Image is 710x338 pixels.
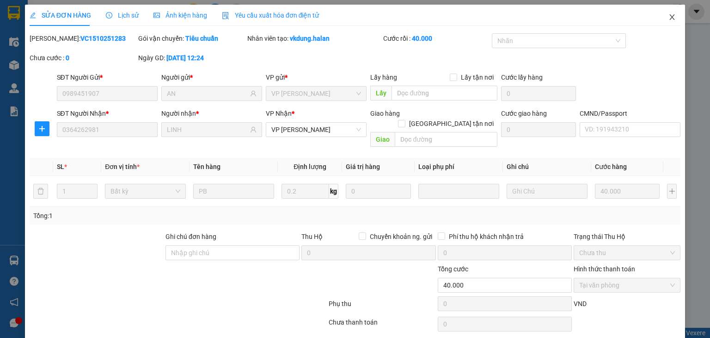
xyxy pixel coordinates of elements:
[153,12,207,19] span: Ảnh kiện hàng
[438,265,468,273] span: Tổng cước
[110,184,180,198] span: Bất kỳ
[579,278,675,292] span: Tại văn phòng
[667,184,677,199] button: plus
[161,72,262,82] div: Người gửi
[271,87,361,100] span: VP Võ Chí Công
[80,35,126,42] b: VC1510251283
[574,300,587,307] span: VND
[574,232,680,242] div: Trạng thái Thu Hộ
[668,13,676,21] span: close
[579,246,675,260] span: Chưa thu
[659,5,685,31] button: Close
[329,184,338,199] span: kg
[138,33,245,44] div: Gói vận chuyển:
[106,12,139,19] span: Lịch sử
[501,86,576,101] input: Cước lấy hàng
[105,163,140,170] span: Đơn vị tính
[167,88,248,99] input: Tên người gửi
[153,12,160,19] span: picture
[595,184,660,199] input: 0
[366,232,436,242] span: Chuyển khoản ng. gửi
[346,163,380,170] span: Giá trị hàng
[370,132,395,147] span: Giao
[574,265,635,273] label: Hình thức thanh toán
[35,121,49,136] button: plus
[30,53,136,63] div: Chưa cước :
[57,72,158,82] div: SĐT Người Gửi
[30,12,91,19] span: SỬA ĐƠN HÀNG
[35,125,49,132] span: plus
[412,35,432,42] b: 40.000
[30,12,36,19] span: edit
[138,53,245,63] div: Ngày GD:
[405,119,497,129] span: [GEOGRAPHIC_DATA] tận nơi
[294,163,326,170] span: Định lượng
[250,126,257,133] span: user
[383,33,490,44] div: Cước rồi :
[501,122,576,137] input: Cước giao hàng
[161,108,262,119] div: Người nhận
[66,54,69,62] b: 0
[250,90,257,97] span: user
[580,108,680,119] div: CMND/Passport
[222,12,319,19] span: Yêu cầu xuất hóa đơn điện tử
[106,12,112,19] span: clock-circle
[595,163,627,170] span: Cước hàng
[457,72,497,82] span: Lấy tận nơi
[346,184,410,199] input: 0
[57,108,158,119] div: SĐT Người Nhận
[370,86,392,100] span: Lấy
[33,211,275,221] div: Tổng: 1
[165,233,216,240] label: Ghi chú đơn hàng
[247,33,381,44] div: Nhân viên tạo:
[193,163,220,170] span: Tên hàng
[167,125,248,135] input: Tên người nhận
[166,54,204,62] b: [DATE] 12:24
[370,74,397,81] span: Lấy hàng
[507,184,588,199] input: Ghi Chú
[222,12,229,19] img: icon
[290,35,330,42] b: vkdung.halan
[266,110,292,117] span: VP Nhận
[328,317,436,333] div: Chưa thanh toán
[392,86,497,100] input: Dọc đường
[501,74,543,81] label: Cước lấy hàng
[193,184,274,199] input: VD: Bàn, Ghế
[503,158,591,176] th: Ghi chú
[33,184,48,199] button: delete
[165,245,300,260] input: Ghi chú đơn hàng
[30,33,136,44] div: [PERSON_NAME]:
[271,123,361,137] span: VP Hoàng Gia
[301,233,323,240] span: Thu Hộ
[395,132,497,147] input: Dọc đường
[501,110,547,117] label: Cước giao hàng
[57,163,64,170] span: SL
[266,72,367,82] div: VP gửi
[415,158,503,176] th: Loại phụ phí
[328,299,436,315] div: Phụ thu
[185,35,218,42] b: Tiêu chuẩn
[445,232,527,242] span: Phí thu hộ khách nhận trả
[370,110,400,117] span: Giao hàng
